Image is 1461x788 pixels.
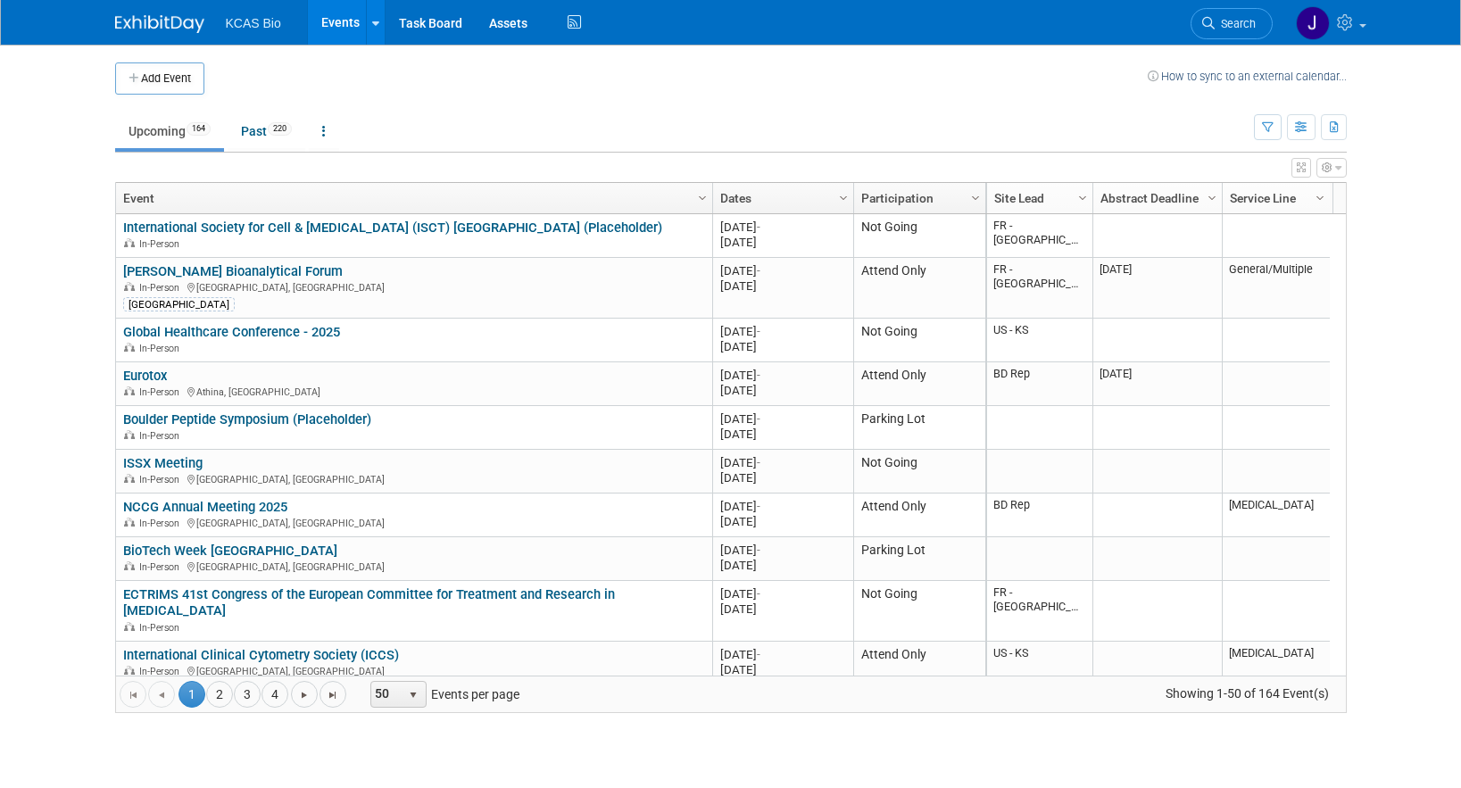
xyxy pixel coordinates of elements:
a: Service Line [1230,183,1318,213]
img: In-Person Event [124,386,135,395]
td: BD Rep [987,494,1092,537]
div: [DATE] [720,558,845,573]
span: Go to the previous page [154,688,169,702]
a: Go to the next page [291,681,318,708]
span: - [757,220,760,234]
div: [DATE] [720,601,845,617]
a: Past220 [228,114,305,148]
td: Parking Lot [853,537,985,581]
a: 3 [234,681,261,708]
td: Not Going [853,450,985,494]
div: [DATE] [720,662,845,677]
a: Global Healthcare Conference - 2025 [123,324,340,340]
div: [GEOGRAPHIC_DATA], [GEOGRAPHIC_DATA] [123,559,704,574]
a: 2 [206,681,233,708]
td: Attend Only [853,258,985,319]
span: - [757,412,760,426]
div: [GEOGRAPHIC_DATA], [GEOGRAPHIC_DATA] [123,471,704,486]
div: [GEOGRAPHIC_DATA] [123,297,235,311]
a: Boulder Peptide Symposium (Placeholder) [123,411,371,427]
a: ECTRIMS 41st Congress of the European Committee for Treatment and Research in [MEDICAL_DATA] [123,586,615,619]
td: FR - [GEOGRAPHIC_DATA] [987,581,1092,642]
a: Column Settings [1310,183,1330,210]
td: Attend Only [853,642,985,685]
div: [DATE] [720,368,845,383]
a: Column Settings [1202,183,1222,210]
td: FR - [GEOGRAPHIC_DATA] [987,258,1092,319]
a: Column Settings [1073,183,1092,210]
img: In-Person Event [124,282,135,291]
span: select [406,688,420,702]
span: In-Person [139,343,185,354]
span: Go to the last page [326,688,340,702]
img: In-Person Event [124,518,135,527]
div: [DATE] [720,470,845,485]
span: - [757,648,760,661]
span: - [757,500,760,513]
div: [GEOGRAPHIC_DATA], [GEOGRAPHIC_DATA] [123,663,704,678]
a: International Clinical Cytometry Society (ICCS) [123,647,399,663]
a: Go to the last page [320,681,346,708]
span: 164 [187,122,211,136]
span: - [757,369,760,382]
span: Search [1215,17,1256,30]
div: [DATE] [720,514,845,529]
img: In-Person Event [124,343,135,352]
img: Jason Hannah [1296,6,1330,40]
td: Not Going [853,581,985,642]
a: Column Settings [834,183,853,210]
span: KCAS Bio [226,16,281,30]
span: In-Person [139,386,185,398]
div: [DATE] [720,278,845,294]
img: In-Person Event [124,474,135,483]
span: - [757,587,760,601]
td: [MEDICAL_DATA] [1222,494,1330,537]
div: [DATE] [720,324,845,339]
span: Column Settings [1205,191,1219,205]
td: BD Rep [987,362,1092,406]
span: In-Person [139,474,185,485]
span: - [757,325,760,338]
a: Search [1191,8,1273,39]
span: Column Settings [1313,191,1327,205]
span: In-Person [139,518,185,529]
a: 4 [261,681,288,708]
a: Abstract Deadline [1100,183,1210,213]
td: Not Going [853,214,985,258]
a: Dates [720,183,842,213]
span: Go to the first page [126,688,140,702]
td: FR - [GEOGRAPHIC_DATA] [987,214,1092,258]
div: [DATE] [720,383,845,398]
button: Add Event [115,62,204,95]
span: - [757,264,760,278]
div: [DATE] [720,499,845,514]
a: Eurotox [123,368,167,384]
td: Not Going [853,319,985,362]
span: 220 [268,122,292,136]
span: Column Settings [836,191,851,205]
td: US - KS [987,319,1092,362]
div: [DATE] [720,235,845,250]
div: [DATE] [720,220,845,235]
td: [DATE] [1092,362,1222,406]
span: In-Person [139,430,185,442]
td: General/Multiple [1222,258,1330,319]
span: 1 [178,681,205,708]
div: [GEOGRAPHIC_DATA], [GEOGRAPHIC_DATA] [123,515,704,530]
span: Go to the next page [297,688,311,702]
span: - [757,543,760,557]
span: - [757,456,760,469]
div: [DATE] [720,263,845,278]
a: NCCG Annual Meeting 2025 [123,499,287,515]
div: [DATE] [720,411,845,427]
a: [PERSON_NAME] Bioanalytical Forum [123,263,343,279]
a: Column Settings [693,183,712,210]
img: In-Person Event [124,622,135,631]
a: Go to the previous page [148,681,175,708]
span: In-Person [139,622,185,634]
td: Parking Lot [853,406,985,450]
span: 50 [371,682,402,707]
a: International Society for Cell & [MEDICAL_DATA] (ISCT) [GEOGRAPHIC_DATA] (Placeholder) [123,220,662,236]
span: In-Person [139,666,185,677]
div: [DATE] [720,543,845,558]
